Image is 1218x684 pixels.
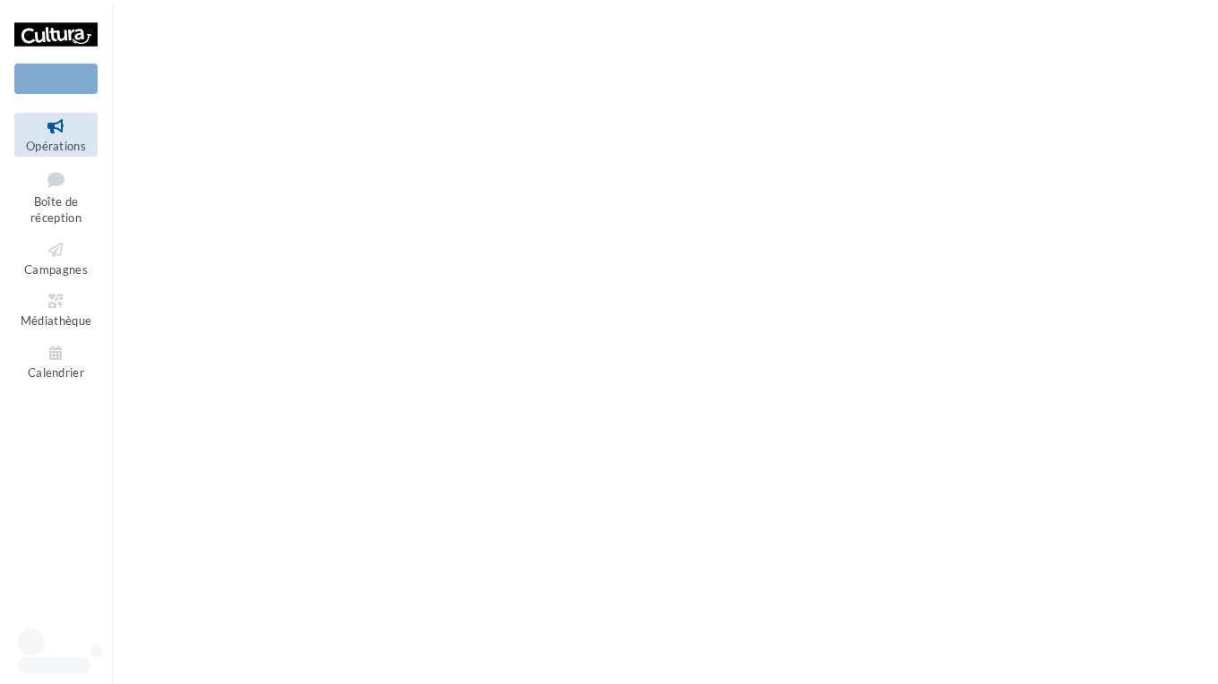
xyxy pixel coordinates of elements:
[30,194,81,226] span: Boîte de réception
[26,139,86,153] span: Opérations
[14,287,98,331] a: Médiathèque
[24,262,88,277] span: Campagnes
[21,313,92,328] span: Médiathèque
[14,113,98,157] a: Opérations
[14,64,98,94] div: Nouvelle campagne
[28,365,84,380] span: Calendrier
[14,164,98,229] a: Boîte de réception
[14,236,98,280] a: Campagnes
[14,339,98,383] a: Calendrier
